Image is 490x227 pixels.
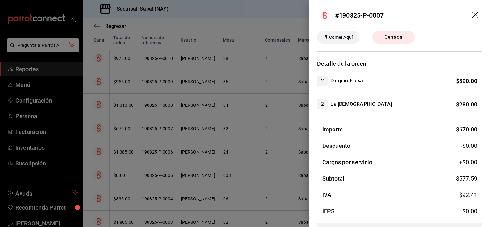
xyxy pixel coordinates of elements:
span: $ 577.59 [456,175,477,182]
div: #190825-P-0007 [335,11,384,20]
h3: Importe [322,125,343,134]
span: $ 390.00 [456,78,477,84]
span: Comer Aquí [326,34,355,41]
span: 2 [317,100,328,108]
h3: Detalle de la orden [317,59,482,68]
h4: La [DEMOGRAPHIC_DATA] [330,100,392,108]
span: $ 92.41 [459,191,477,198]
span: 2 [317,77,328,85]
h4: Daiquiri Fresa [330,77,363,85]
button: drag [472,12,480,19]
span: $ 0.00 [462,208,477,214]
span: $ 280.00 [456,101,477,108]
span: -$0.00 [461,141,477,150]
h3: Subtotal [322,174,344,183]
h3: IEPS [322,207,335,215]
span: Cerrada [381,33,406,41]
h3: IVA [322,190,331,199]
span: +$ 0.00 [459,158,477,166]
span: $ 670.00 [456,126,477,133]
h3: Cargos por servicio [322,158,373,166]
h3: Descuento [322,141,350,150]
